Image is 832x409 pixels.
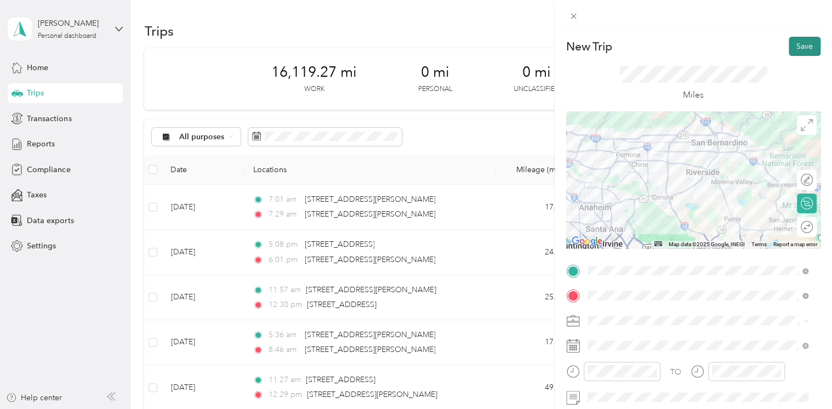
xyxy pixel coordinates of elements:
a: Open this area in Google Maps (opens a new window) [569,234,605,248]
iframe: Everlance-gr Chat Button Frame [771,348,832,409]
button: Save [789,37,820,56]
p: Miles [683,88,704,102]
img: Google [569,234,605,248]
p: New Trip [566,39,612,54]
a: Report a map error [773,241,817,247]
a: Terms (opens in new tab) [751,241,767,247]
div: TO [670,366,681,378]
button: Keyboard shortcuts [654,241,662,246]
span: Map data ©2025 Google, INEGI [669,241,745,247]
